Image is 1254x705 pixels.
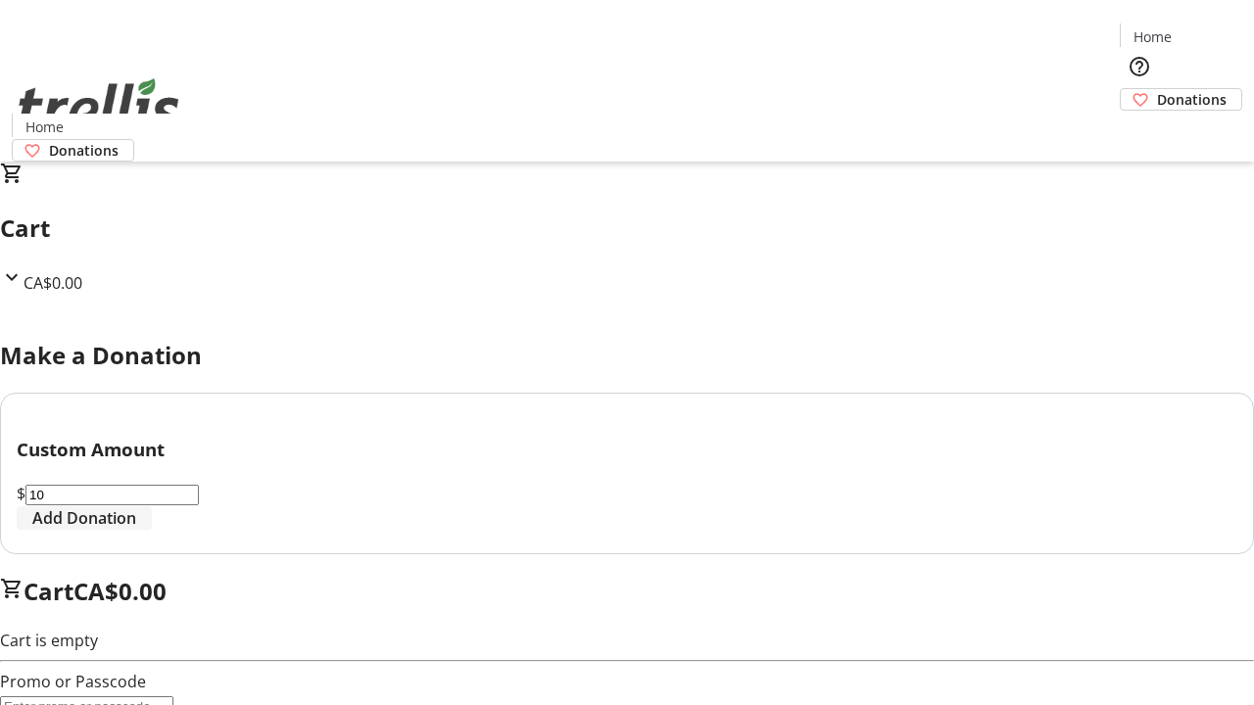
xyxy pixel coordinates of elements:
[12,139,134,162] a: Donations
[1120,111,1159,150] button: Cart
[49,140,119,161] span: Donations
[17,436,1237,463] h3: Custom Amount
[13,117,75,137] a: Home
[1120,47,1159,86] button: Help
[32,506,136,530] span: Add Donation
[1121,26,1183,47] a: Home
[1157,89,1227,110] span: Donations
[12,57,186,155] img: Orient E2E Organization NDn1EePXOM's Logo
[24,272,82,294] span: CA$0.00
[1133,26,1172,47] span: Home
[73,575,167,607] span: CA$0.00
[1120,88,1242,111] a: Donations
[17,506,152,530] button: Add Donation
[25,485,199,505] input: Donation Amount
[25,117,64,137] span: Home
[17,483,25,504] span: $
